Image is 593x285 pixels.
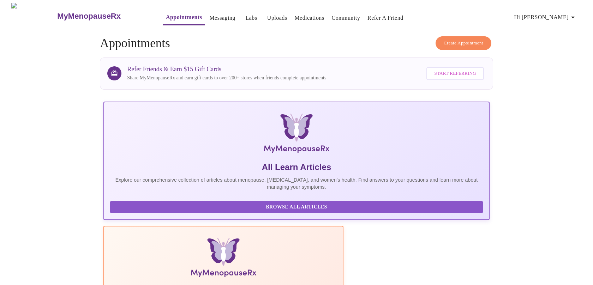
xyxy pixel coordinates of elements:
[168,114,425,156] img: MyMenopauseRx Logo
[146,238,301,280] img: Menopause Manual
[514,12,577,22] span: Hi [PERSON_NAME]
[436,36,491,50] button: Create Appointment
[329,11,363,25] button: Community
[110,176,483,190] p: Explore our comprehensive collection of articles about menopause, [MEDICAL_DATA], and women's hea...
[110,162,483,173] h5: All Learn Articles
[11,3,56,29] img: MyMenopauseRx Logo
[110,204,485,210] a: Browse All Articles
[100,36,493,50] h4: Appointments
[294,13,324,23] a: Medications
[292,11,327,25] button: Medications
[117,203,476,212] span: Browse All Articles
[511,10,580,24] button: Hi [PERSON_NAME]
[127,74,326,81] p: Share MyMenopauseRx and earn gift cards to over 200+ stores when friends complete appointments
[425,63,485,84] a: Start Referring
[240,11,263,25] button: Labs
[365,11,406,25] button: Refer a Friend
[367,13,403,23] a: Refer a Friend
[267,13,287,23] a: Uploads
[209,13,235,23] a: Messaging
[206,11,238,25] button: Messaging
[127,66,326,73] h3: Refer Friends & Earn $15 Gift Cards
[264,11,290,25] button: Uploads
[426,67,484,80] button: Start Referring
[166,12,202,22] a: Appointments
[56,4,149,29] a: MyMenopauseRx
[57,12,121,21] h3: MyMenopauseRx
[434,69,476,78] span: Start Referring
[163,10,205,25] button: Appointments
[332,13,360,23] a: Community
[245,13,257,23] a: Labs
[444,39,483,47] span: Create Appointment
[110,201,483,213] button: Browse All Articles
